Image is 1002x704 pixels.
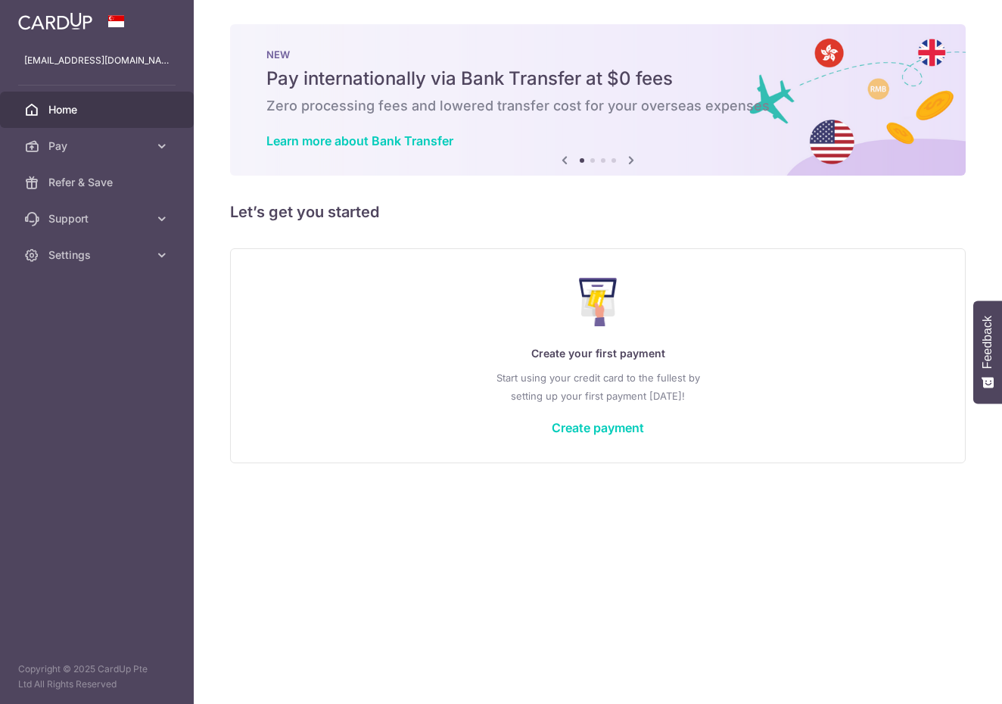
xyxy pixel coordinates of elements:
img: CardUp [18,12,92,30]
a: Learn more about Bank Transfer [266,133,453,148]
img: Bank transfer banner [230,24,966,176]
p: [EMAIL_ADDRESS][DOMAIN_NAME] [24,53,170,68]
p: NEW [266,48,929,61]
h5: Let’s get you started [230,200,966,224]
h5: Pay internationally via Bank Transfer at $0 fees [266,67,929,91]
p: Start using your credit card to the fullest by setting up your first payment [DATE]! [261,369,935,405]
a: Create payment [552,420,644,435]
span: Feedback [981,316,994,369]
button: Feedback - Show survey [973,301,1002,403]
span: Support [48,211,148,226]
span: Settings [48,248,148,263]
span: Refer & Save [48,175,148,190]
img: Make Payment [579,278,618,326]
h6: Zero processing fees and lowered transfer cost for your overseas expenses [266,97,929,115]
span: Home [48,102,148,117]
span: Pay [48,139,148,154]
p: Create your first payment [261,344,935,363]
